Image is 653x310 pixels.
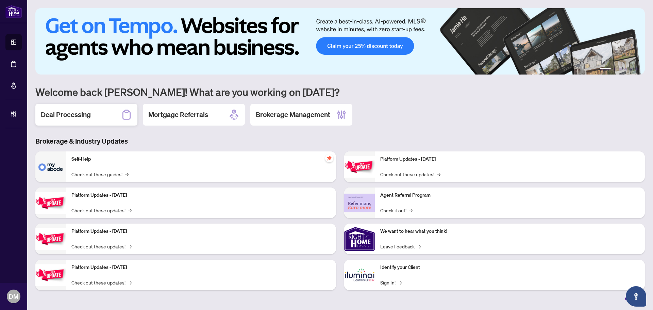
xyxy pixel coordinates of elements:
[380,243,421,250] a: Leave Feedback→
[71,207,132,214] a: Check out these updates!→
[41,110,91,119] h2: Deal Processing
[380,264,639,271] p: Identify your Client
[71,170,129,178] a: Check out these guides!→
[437,170,440,178] span: →
[380,192,639,199] p: Agent Referral Program
[635,68,638,70] button: 6
[380,279,402,286] a: Sign In!→
[398,279,402,286] span: →
[35,136,645,146] h3: Brokerage & Industry Updates
[71,264,331,271] p: Platform Updates - [DATE]
[344,194,375,212] img: Agent Referral Program
[380,228,639,235] p: We want to hear what you think!
[125,170,129,178] span: →
[380,170,440,178] a: Check out these updates!→
[344,156,375,178] img: Platform Updates - June 23, 2025
[619,68,622,70] button: 3
[128,243,132,250] span: →
[35,151,66,182] img: Self-Help
[626,286,646,307] button: Open asap
[71,192,331,199] p: Platform Updates - [DATE]
[344,224,375,254] img: We want to hear what you think!
[71,279,132,286] a: Check out these updates!→
[35,264,66,286] img: Platform Updates - July 8, 2025
[35,8,645,75] img: Slide 0
[614,68,616,70] button: 2
[380,207,413,214] a: Check it out!→
[35,192,66,214] img: Platform Updates - September 16, 2025
[344,260,375,290] img: Identify your Client
[9,292,18,301] span: DM
[417,243,421,250] span: →
[71,156,331,163] p: Self-Help
[409,207,413,214] span: →
[600,68,611,70] button: 1
[630,68,633,70] button: 5
[35,85,645,98] h1: Welcome back [PERSON_NAME]! What are you working on [DATE]?
[624,68,627,70] button: 4
[71,243,132,250] a: Check out these updates!→
[128,207,132,214] span: →
[256,110,330,119] h2: Brokerage Management
[325,154,333,162] span: pushpin
[148,110,208,119] h2: Mortgage Referrals
[71,228,331,235] p: Platform Updates - [DATE]
[5,5,22,18] img: logo
[35,228,66,250] img: Platform Updates - July 21, 2025
[128,279,132,286] span: →
[380,156,639,163] p: Platform Updates - [DATE]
